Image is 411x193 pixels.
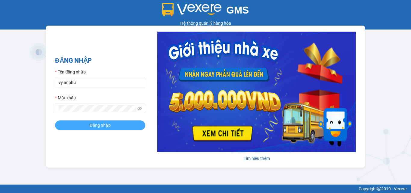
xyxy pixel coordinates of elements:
img: banner-0 [157,32,356,152]
img: logo 2 [162,3,222,16]
input: Mật khẩu [59,105,136,112]
div: Tìm hiểu thêm [157,155,356,162]
span: copyright [377,187,381,191]
span: eye-invisible [138,106,142,111]
a: GMS [162,9,249,14]
span: Đăng nhập [90,122,111,129]
input: Tên đăng nhập [55,78,145,87]
label: Tên đăng nhập [55,69,86,75]
span: GMS [226,5,249,16]
h2: ĐĂNG NHẬP [55,56,145,66]
div: Copyright 2019 - Vexere [5,185,406,192]
label: Mật khẩu [55,95,76,101]
div: Hệ thống quản lý hàng hóa [2,20,409,26]
button: Đăng nhập [55,120,145,130]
